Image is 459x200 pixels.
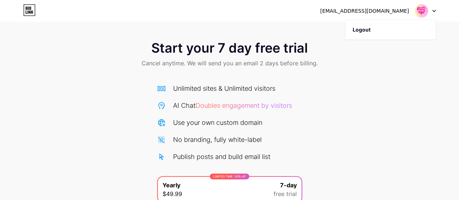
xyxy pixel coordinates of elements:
span: $49.99 [163,189,182,198]
div: LIMITED TIME : 50% off [210,174,249,179]
span: Cancel anytime. We will send you an email 2 days before billing. [142,59,318,68]
div: No branding, fully white-label [173,135,262,144]
span: 7-day [280,181,297,189]
div: Unlimited sites & Unlimited visitors [173,83,275,93]
span: Yearly [163,181,180,189]
div: [EMAIL_ADDRESS][DOMAIN_NAME] [320,7,409,15]
div: Publish posts and build email list [173,152,270,162]
img: alhudaupmofficial [414,4,428,18]
div: Use your own custom domain [173,118,262,127]
span: Doubles engagement by visitors [196,102,292,109]
span: Start your 7 day free trial [151,41,308,55]
li: Logout [345,20,435,40]
span: free trial [274,189,297,198]
div: AI Chat [173,101,292,110]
